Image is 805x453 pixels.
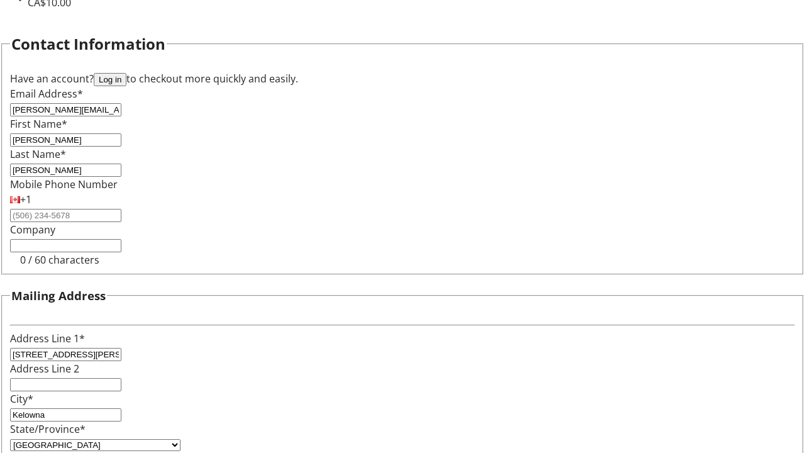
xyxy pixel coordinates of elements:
label: Company [10,223,55,237]
label: Address Line 1* [10,332,85,345]
tr-character-limit: 0 / 60 characters [20,253,99,267]
label: Last Name* [10,147,66,161]
div: Have an account? to checkout more quickly and easily. [10,71,795,86]
h3: Mailing Address [11,287,106,305]
input: City [10,408,121,422]
label: Mobile Phone Number [10,177,118,191]
input: Address [10,348,121,361]
h2: Contact Information [11,33,165,55]
input: (506) 234-5678 [10,209,121,222]
label: State/Province* [10,422,86,436]
label: Address Line 2 [10,362,79,376]
label: Email Address* [10,87,83,101]
label: First Name* [10,117,67,131]
button: Log in [94,73,126,86]
label: City* [10,392,33,406]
